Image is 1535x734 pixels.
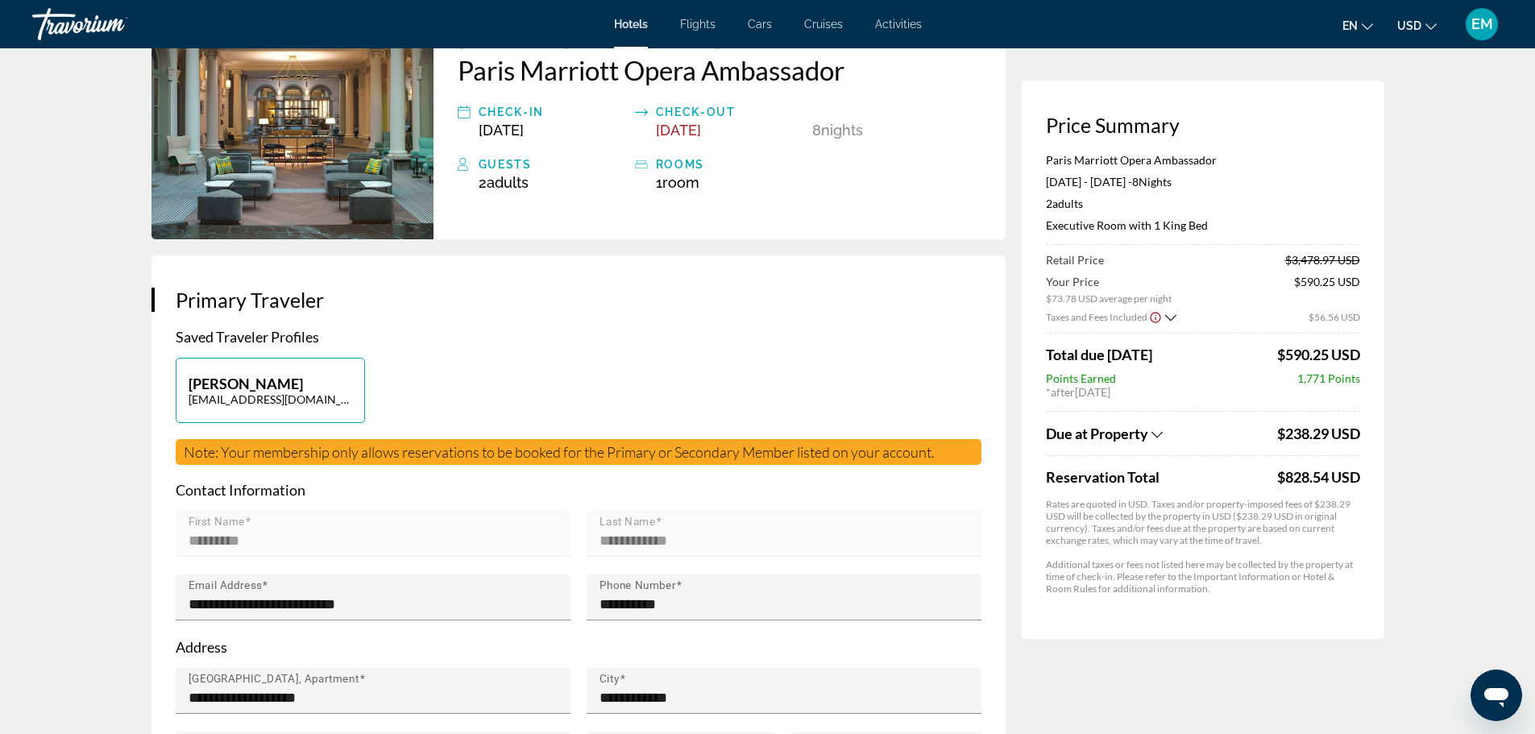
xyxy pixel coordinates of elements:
span: 2 [479,174,529,191]
h3: Price Summary [1046,113,1360,137]
div: Check-out [656,102,804,122]
mat-label: Last Name [599,516,656,529]
span: $590.25 USD [1277,346,1360,363]
mat-label: City [599,673,620,686]
div: Check-in [479,102,627,122]
span: Adults [1052,197,1083,210]
p: Rates are quoted in USD. Taxes and/or property-imposed fees of $238.29 USD will be collected by t... [1046,498,1360,546]
a: Travorium [32,3,193,45]
h3: Primary Traveler [176,288,981,312]
div: rooms [656,155,804,174]
p: Contact Information [176,481,981,499]
span: Total due [DATE] [1046,346,1152,363]
span: 1,771 Points [1297,371,1360,385]
mat-label: Phone Number [599,579,676,592]
span: Retail Price [1046,253,1104,267]
p: Executive Room with 1 King Bed [1046,218,1360,232]
span: Due at Property [1046,425,1148,442]
span: $73.78 USD average per night [1046,292,1172,305]
button: Change language [1342,14,1373,37]
button: Show Taxes and Fees breakdown [1046,309,1176,325]
mat-label: First Name [189,516,245,529]
span: Reservation Total [1046,468,1273,486]
mat-label: Email Address [189,579,262,592]
button: [PERSON_NAME][EMAIL_ADDRESS][DOMAIN_NAME] [176,358,365,423]
button: Change currency [1397,14,1437,37]
p: Saved Traveler Profiles [176,328,981,346]
span: Room [662,174,699,191]
button: Show Taxes and Fees disclaimer [1149,309,1162,324]
span: $590.25 USD [1294,275,1360,305]
span: $3,478.97 USD [1285,253,1360,267]
span: $238.29 USD [1277,425,1360,442]
div: Guests [479,155,627,174]
span: 8 [1132,175,1139,189]
span: Note: Your membership only allows reservations to be booked for the Primary or Secondary Member l... [184,443,935,461]
mat-label: [GEOGRAPHIC_DATA], Apartment [189,673,359,686]
p: Additional taxes or fees not listed here may be collected by the property at time of check-in. Pl... [1046,558,1360,595]
span: after [1051,385,1075,399]
p: Paris Marriott Opera Ambassador [1046,153,1360,167]
p: Address [176,638,981,656]
a: Activities [875,18,922,31]
span: Taxes and Fees Included [1046,311,1147,323]
span: USD [1397,19,1421,32]
button: User Menu [1461,7,1503,41]
button: Show Taxes and Fees breakdown [1046,424,1273,443]
span: Adults [487,174,529,191]
span: 1 [656,174,699,191]
a: Paris Marriott Opera Ambassador [458,54,981,86]
p: [PERSON_NAME] [189,375,352,392]
p: [DATE] - [DATE] - [1046,175,1360,189]
span: $56.56 USD [1309,311,1360,323]
div: * [DATE] [1046,385,1360,399]
span: Nights [1139,175,1172,189]
span: Your Price [1046,275,1172,288]
a: Flights [680,18,716,31]
iframe: Button to launch messaging window [1471,670,1522,721]
span: Points Earned [1046,371,1116,385]
span: [DATE] [656,122,701,139]
span: EM [1471,16,1493,32]
a: Cruises [804,18,843,31]
a: Hotels [614,18,648,31]
span: 2 [1046,197,1083,210]
p: [EMAIL_ADDRESS][DOMAIN_NAME] [189,392,352,406]
span: Nights [821,122,863,139]
span: 8 [812,122,821,139]
span: [DATE] [479,122,524,139]
span: en [1342,19,1358,32]
a: Cars [748,18,772,31]
div: $828.54 USD [1277,468,1360,486]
